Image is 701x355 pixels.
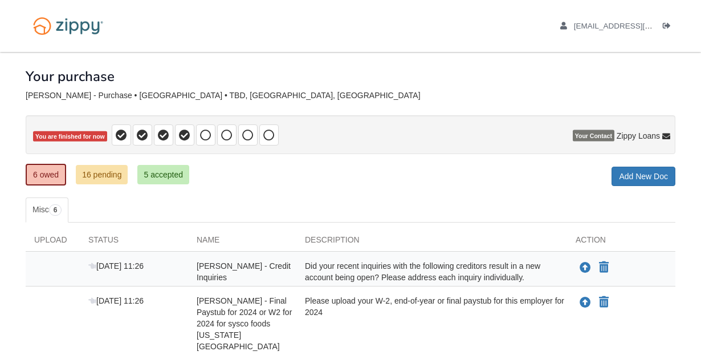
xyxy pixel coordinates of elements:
[26,197,68,223] a: Misc
[137,165,189,184] a: 5 accepted
[617,130,660,142] span: Zippy Loans
[88,296,144,305] span: [DATE] 11:26
[578,260,592,275] button: Upload Dennis Arbaugh - Credit Inquiries
[296,234,567,251] div: Description
[80,234,188,251] div: Status
[573,130,614,142] span: Your Contact
[296,260,567,283] div: Did your recent inquiries with the following creditors result in a new account being open? Please...
[26,234,80,251] div: Upload
[188,234,296,251] div: Name
[598,296,610,309] button: Declare Dennis Arbaugh - Final Paystub for 2024 or W2 for 2024 for sysco foods kansas city not ap...
[197,261,291,282] span: [PERSON_NAME] - Credit Inquiries
[598,261,610,275] button: Declare Dennis Arbaugh - Credit Inquiries not applicable
[578,295,592,310] button: Upload Dennis Arbaugh - Final Paystub for 2024 or W2 for 2024 for sysco foods kansas city
[76,165,128,184] a: 16 pending
[663,22,675,33] a: Log out
[26,69,115,84] h1: Your purchase
[26,91,675,100] div: [PERSON_NAME] - Purchase • [GEOGRAPHIC_DATA] • TBD, [GEOGRAPHIC_DATA], [GEOGRAPHIC_DATA]
[88,261,144,271] span: [DATE] 11:26
[49,204,62,216] span: 6
[26,11,111,41] img: Logo
[26,164,66,185] a: 6 owed
[33,131,107,142] span: You are finished for now
[197,296,292,351] span: [PERSON_NAME] - Final Paystub for 2024 or W2 for 2024 for sysco foods [US_STATE][GEOGRAPHIC_DATA]
[296,295,567,352] div: Please upload your W-2, end-of-year or final paystub for this employer for 2024
[567,234,675,251] div: Action
[612,167,675,186] a: Add New Doc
